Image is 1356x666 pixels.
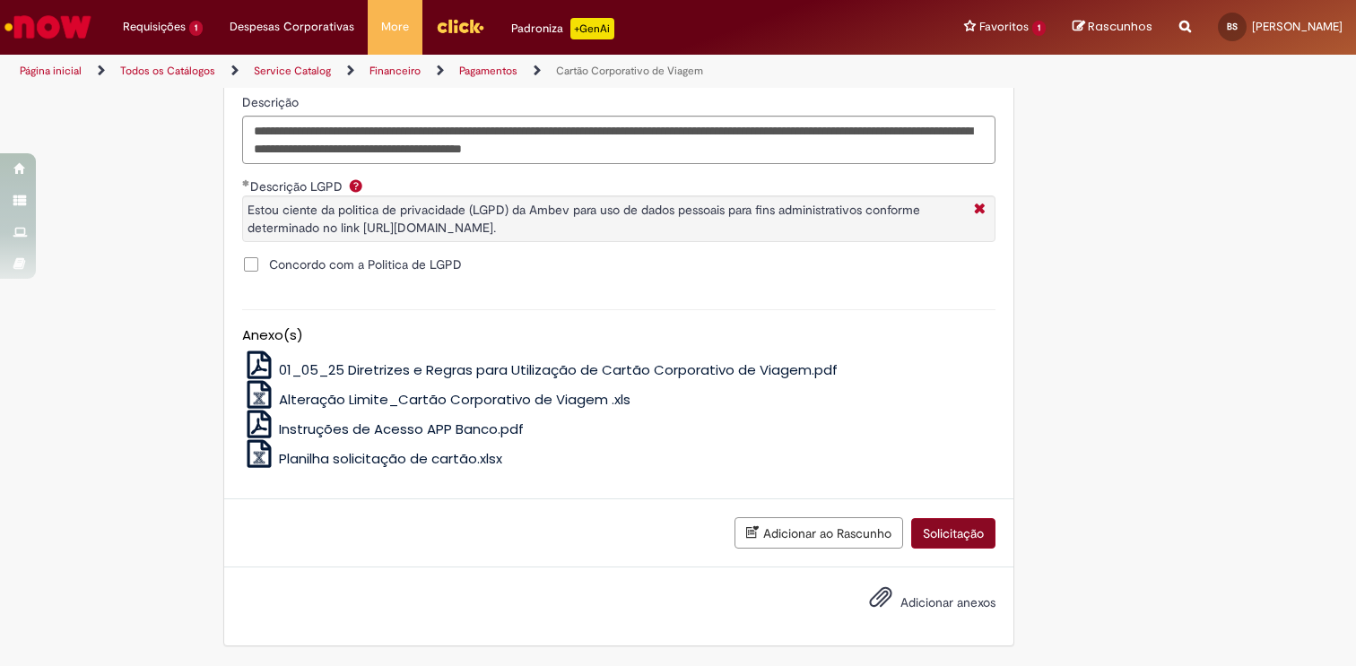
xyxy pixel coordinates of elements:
span: Instruções de Acesso APP Banco.pdf [279,419,524,438]
span: Planilha solicitação de cartão.xlsx [279,449,502,468]
span: Concordo com a Politica de LGPD [269,255,462,273]
span: Rascunhos [1088,18,1152,35]
a: Todos os Catálogos [120,64,215,78]
a: Pagamentos [459,64,517,78]
span: 1 [189,21,203,36]
a: Planilha solicitação de cartão.xlsx [242,449,503,468]
a: Financeiro [369,64,421,78]
span: Obrigatório Preenchido [242,179,250,186]
a: Alteração Limite_Cartão Corporativo de Viagem .xls [242,390,631,409]
img: ServiceNow [2,9,94,45]
span: Descrição LGPD [250,178,346,195]
span: 1 [1032,21,1046,36]
span: Descrição [242,94,302,110]
textarea: Descrição [242,116,995,164]
ul: Trilhas de página [13,55,891,88]
a: Rascunhos [1073,19,1152,36]
span: Estou ciente da politica de privacidade (LGPD) da Ambev para uso de dados pessoais para fins admi... [248,202,920,236]
a: Service Catalog [254,64,331,78]
span: BS [1227,21,1238,32]
span: Despesas Corporativas [230,18,354,36]
span: Alteração Limite_Cartão Corporativo de Viagem .xls [279,390,630,409]
div: Padroniza [511,18,614,39]
button: Adicionar ao Rascunho [734,517,903,549]
a: Página inicial [20,64,82,78]
p: +GenAi [570,18,614,39]
a: Instruções de Acesso APP Banco.pdf [242,419,525,438]
span: Requisições [123,18,186,36]
span: 01_05_25 Diretrizes e Regras para Utilização de Cartão Corporativo de Viagem.pdf [279,360,838,379]
span: Adicionar anexos [900,594,995,610]
span: Ajuda para Descrição LGPD [345,178,367,193]
i: Fechar Mais Informações Por question_descricao_lgpd [969,201,990,220]
img: click_logo_yellow_360x200.png [436,13,484,39]
a: Cartão Corporativo de Viagem [556,64,703,78]
button: Solicitação [911,518,995,549]
button: Adicionar anexos [865,581,897,622]
span: More [381,18,409,36]
a: 01_05_25 Diretrizes e Regras para Utilização de Cartão Corporativo de Viagem.pdf [242,360,839,379]
h5: Anexo(s) [242,328,995,343]
span: Favoritos [979,18,1029,36]
span: [PERSON_NAME] [1252,19,1343,34]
